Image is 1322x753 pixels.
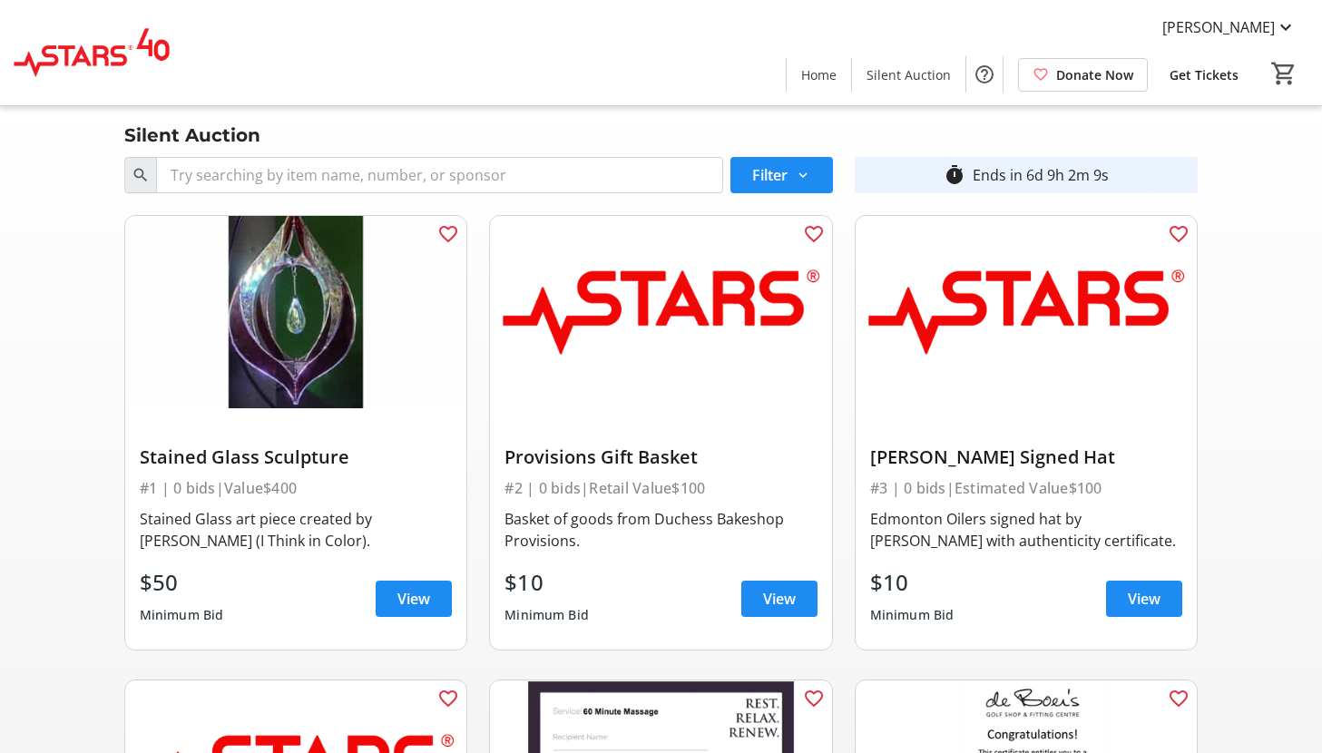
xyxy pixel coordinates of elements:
span: View [1128,588,1160,610]
div: Stained Glass Sculpture [140,446,453,468]
div: [PERSON_NAME] Signed Hat [870,446,1183,468]
div: $10 [870,566,955,599]
span: [PERSON_NAME] [1162,16,1275,38]
mat-icon: favorite_outline [1168,688,1190,709]
a: Home [787,58,851,92]
a: View [741,581,818,617]
button: Cart [1268,57,1300,90]
div: Basket of goods from Duchess Bakeshop Provisions. [504,508,818,552]
div: Minimum Bid [870,599,955,631]
img: STARS's Logo [11,7,172,98]
span: View [397,588,430,610]
div: #1 | 0 bids | Value $400 [140,475,453,501]
div: Stained Glass art piece created by [PERSON_NAME] (I Think in Color). [140,508,453,552]
div: Ends in 6d 9h 2m 9s [973,164,1109,186]
button: Filter [730,157,833,193]
div: #2 | 0 bids | Retail Value $100 [504,475,818,501]
span: Home [801,65,837,84]
span: Filter [752,164,788,186]
img: Calvin Pickard Signed Hat [856,216,1198,408]
input: Try searching by item name, number, or sponsor [156,157,723,193]
mat-icon: favorite_outline [803,223,825,245]
a: View [1106,581,1182,617]
div: Minimum Bid [504,599,589,631]
div: #3 | 0 bids | Estimated Value $100 [870,475,1183,501]
img: Provisions Gift Basket [490,216,832,408]
button: Help [966,56,1003,93]
a: Donate Now [1018,58,1148,92]
span: Donate Now [1056,65,1133,84]
div: Provisions Gift Basket [504,446,818,468]
span: View [763,588,796,610]
span: Silent Auction [867,65,951,84]
div: Edmonton Oilers signed hat by [PERSON_NAME] with authenticity certificate. [870,508,1183,552]
button: [PERSON_NAME] [1148,13,1311,42]
mat-icon: favorite_outline [1168,223,1190,245]
img: Stained Glass Sculpture [125,216,467,408]
mat-icon: favorite_outline [437,688,459,709]
a: Get Tickets [1155,58,1253,92]
mat-icon: favorite_outline [437,223,459,245]
div: $10 [504,566,589,599]
div: Minimum Bid [140,599,224,631]
div: $50 [140,566,224,599]
div: Silent Auction [113,121,271,150]
mat-icon: timer_outline [944,164,965,186]
a: View [376,581,452,617]
span: Get Tickets [1170,65,1239,84]
mat-icon: favorite_outline [803,688,825,709]
a: Silent Auction [852,58,965,92]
